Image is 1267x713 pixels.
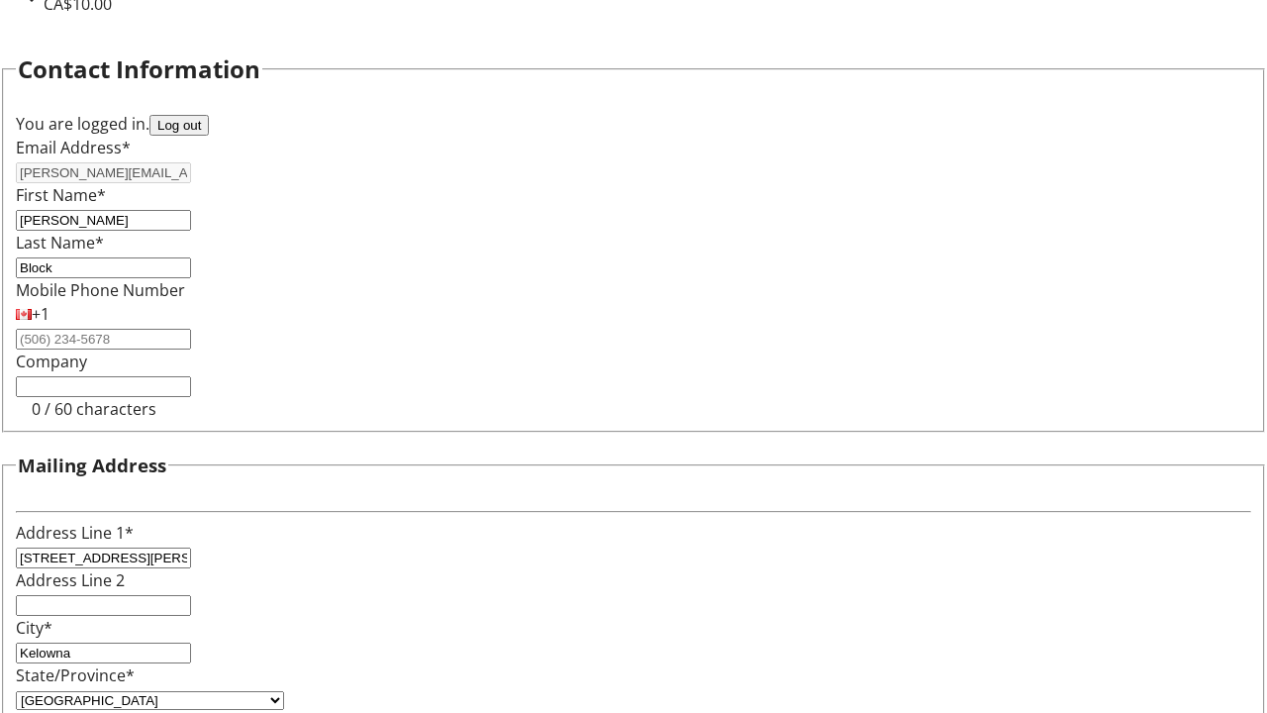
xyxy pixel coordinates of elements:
[16,279,185,301] label: Mobile Phone Number
[16,548,191,568] input: Address
[16,232,104,254] label: Last Name*
[16,664,135,686] label: State/Province*
[18,51,260,87] h2: Contact Information
[16,329,191,350] input: (506) 234-5678
[32,398,156,420] tr-character-limit: 0 / 60 characters
[16,184,106,206] label: First Name*
[16,617,52,639] label: City*
[16,522,134,544] label: Address Line 1*
[149,115,209,136] button: Log out
[16,137,131,158] label: Email Address*
[18,452,166,479] h3: Mailing Address
[16,643,191,663] input: City
[16,351,87,372] label: Company
[16,112,1251,136] div: You are logged in.
[16,569,125,591] label: Address Line 2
